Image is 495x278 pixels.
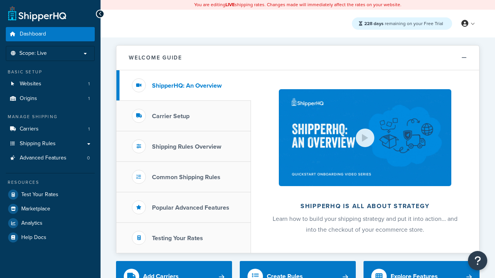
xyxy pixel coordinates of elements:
[6,77,95,91] a: Websites1
[152,174,220,181] h3: Common Shipping Rules
[6,151,95,165] a: Advanced Features0
[6,179,95,186] div: Resources
[20,141,56,147] span: Shipping Rules
[279,89,451,186] img: ShipperHQ is all about strategy
[6,137,95,151] a: Shipping Rules
[116,46,479,70] button: Welcome Guide
[21,206,50,212] span: Marketplace
[21,220,43,227] span: Analytics
[225,1,235,8] b: LIVE
[468,251,487,270] button: Open Resource Center
[21,234,46,241] span: Help Docs
[129,55,182,61] h2: Welcome Guide
[88,81,90,87] span: 1
[152,113,189,120] h3: Carrier Setup
[21,192,58,198] span: Test Your Rates
[6,151,95,165] li: Advanced Features
[20,95,37,102] span: Origins
[6,77,95,91] li: Websites
[20,155,67,161] span: Advanced Features
[20,126,39,132] span: Carriers
[152,82,222,89] h3: ShipperHQ: An Overview
[19,50,47,57] span: Scope: Live
[152,143,221,150] h3: Shipping Rules Overview
[6,202,95,216] a: Marketplace
[6,27,95,41] a: Dashboard
[88,126,90,132] span: 1
[6,69,95,75] div: Basic Setup
[152,204,229,211] h3: Popular Advanced Features
[20,31,46,37] span: Dashboard
[6,114,95,120] div: Manage Shipping
[271,203,459,210] h2: ShipperHQ is all about strategy
[6,92,95,106] a: Origins1
[364,20,384,27] strong: 228 days
[6,188,95,202] a: Test Your Rates
[6,122,95,136] li: Carriers
[6,92,95,106] li: Origins
[273,214,457,234] span: Learn how to build your shipping strategy and put it into action… and into the checkout of your e...
[6,122,95,136] a: Carriers1
[364,20,443,27] span: remaining on your Free Trial
[152,235,203,242] h3: Testing Your Rates
[6,231,95,244] a: Help Docs
[20,81,41,87] span: Websites
[88,95,90,102] span: 1
[87,155,90,161] span: 0
[6,216,95,230] a: Analytics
